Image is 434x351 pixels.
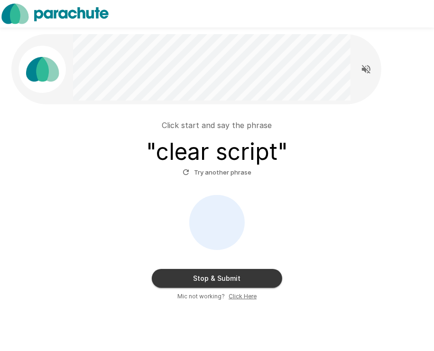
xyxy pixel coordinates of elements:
[357,60,376,79] button: Read questions aloud
[18,46,66,93] img: parachute_avatar.png
[152,269,282,288] button: Stop & Submit
[162,120,272,131] p: Click start and say the phrase
[180,165,254,180] button: Try another phrase
[146,139,288,165] h3: " clear script "
[229,293,257,300] u: Click Here
[177,292,225,301] span: Mic not working?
